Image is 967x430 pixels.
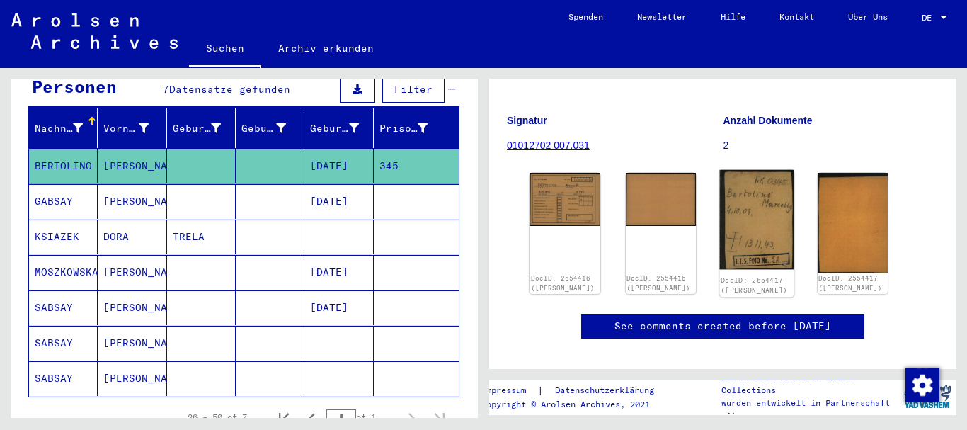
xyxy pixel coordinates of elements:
span: 7 [163,83,169,96]
mat-cell: [PERSON_NAME] [98,290,166,325]
div: Geburtsdatum [310,117,376,140]
a: Datenschutzerklärung [544,383,671,398]
b: Signatur [507,115,547,126]
mat-cell: DORA [98,220,166,254]
mat-header-cell: Nachname [29,108,98,148]
div: Prisoner # [379,121,428,136]
span: Datensätze gefunden [169,83,290,96]
mat-cell: [DATE] [304,149,373,183]
img: 002.jpg [818,173,888,272]
span: Filter [394,83,433,96]
div: Personen [32,74,117,99]
div: Vorname [103,117,166,140]
div: Prisoner # [379,117,445,140]
mat-header-cell: Vorname [98,108,166,148]
a: DocID: 2554417 ([PERSON_NAME]) [721,276,788,295]
p: 2 [723,138,939,153]
img: 001.jpg [720,170,794,270]
mat-header-cell: Geburtsdatum [304,108,373,148]
mat-cell: MOSZKOWSKA [29,255,98,290]
mat-cell: [PERSON_NAME] [98,326,166,361]
img: 001.jpg [530,173,600,226]
mat-header-cell: Prisoner # [374,108,459,148]
a: DocID: 2554417 ([PERSON_NAME]) [818,274,882,292]
div: Geburtsdatum [310,121,358,136]
mat-cell: [PERSON_NAME] [98,184,166,219]
a: 01012702 007.031 [507,140,590,151]
mat-cell: KSIAZEK [29,220,98,254]
mat-cell: [DATE] [304,184,373,219]
mat-cell: [PERSON_NAME] [98,255,166,290]
p: wurden entwickelt in Partnerschaft mit [721,397,898,422]
mat-header-cell: Geburt‏ [236,108,304,148]
mat-cell: SABSAY [29,326,98,361]
a: DocID: 2554416 ([PERSON_NAME]) [531,274,595,292]
span: DE [922,13,937,23]
mat-cell: [DATE] [304,290,373,325]
img: yv_logo.png [901,379,954,414]
div: Geburtsname [173,121,221,136]
div: 26 – 50 of 7 [188,411,247,424]
mat-cell: [PERSON_NAME] [98,149,166,183]
mat-cell: GABSAY [29,184,98,219]
div: of 1 [326,410,397,424]
a: DocID: 2554416 ([PERSON_NAME]) [626,274,690,292]
mat-cell: TRELA [167,220,236,254]
div: Geburt‏ [241,117,304,140]
mat-cell: 345 [374,149,459,183]
a: Impressum [481,383,537,398]
div: Nachname [35,121,83,136]
img: Arolsen_neg.svg [11,13,178,49]
button: Filter [382,76,445,103]
div: Vorname [103,121,148,136]
mat-header-cell: Geburtsname [167,108,236,148]
img: 002.jpg [626,173,697,226]
mat-cell: BERTOLINO [29,149,98,183]
a: See comments created before [DATE] [614,319,831,334]
mat-cell: SABSAY [29,361,98,396]
div: Geburtsname [173,117,239,140]
p: Die Arolsen Archives Online-Collections [721,371,898,397]
img: Zustimmung ändern [905,368,939,402]
mat-cell: SABSAY [29,290,98,325]
div: Geburt‏ [241,121,286,136]
div: | [481,383,671,398]
b: Anzahl Dokumente [723,115,813,126]
mat-cell: [DATE] [304,255,373,290]
p: Copyright © Arolsen Archives, 2021 [481,398,671,411]
a: Suchen [189,31,261,68]
a: Archiv erkunden [261,31,391,65]
div: Nachname [35,117,101,140]
mat-cell: [PERSON_NAME] [98,361,166,396]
